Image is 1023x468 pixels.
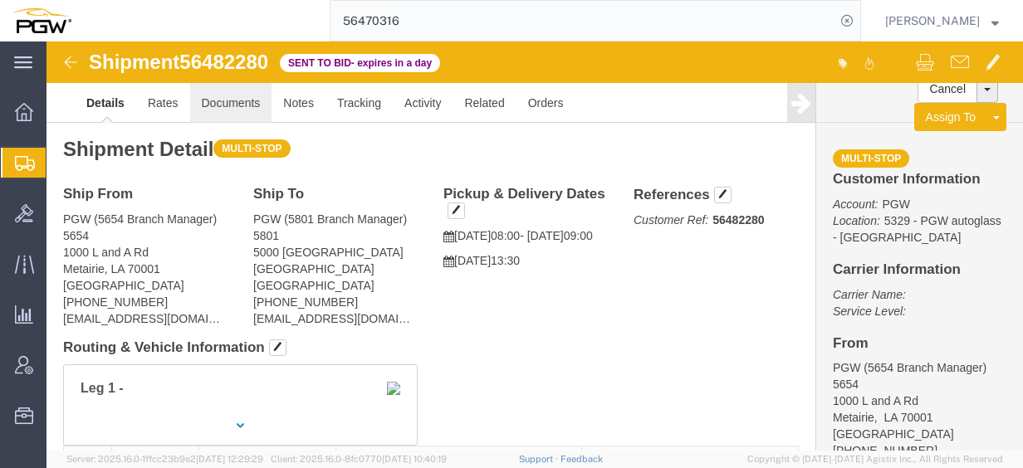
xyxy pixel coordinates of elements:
[560,454,603,464] a: Feedback
[747,452,1003,466] span: Copyright © [DATE]-[DATE] Agistix Inc., All Rights Reserved
[66,454,263,464] span: Server: 2025.16.0-1ffcc23b9e2
[382,454,447,464] span: [DATE] 10:40:19
[196,454,263,464] span: [DATE] 12:29:29
[330,1,835,41] input: Search for shipment number, reference number
[46,41,1023,451] iframe: FS Legacy Container
[884,11,1000,31] button: [PERSON_NAME]
[519,454,560,464] a: Support
[271,454,447,464] span: Client: 2025.16.0-8fc0770
[12,8,71,33] img: logo
[885,12,980,30] span: Jesse Dawson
